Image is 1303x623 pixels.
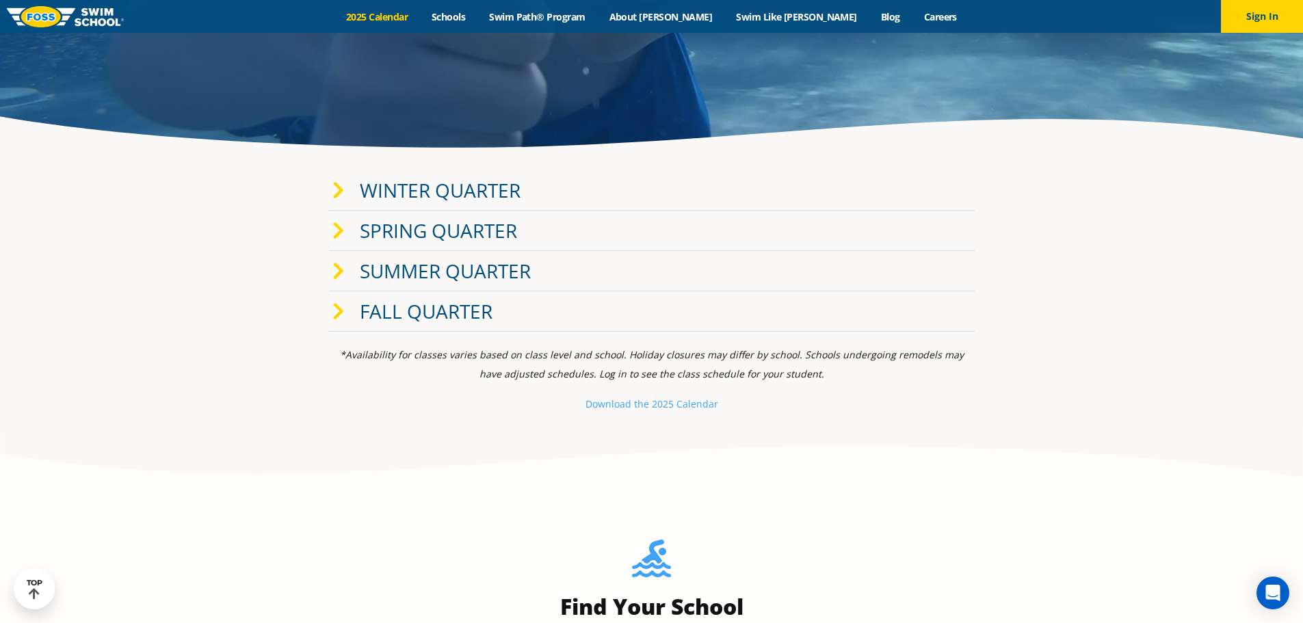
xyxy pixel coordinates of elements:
a: 2025 Calendar [334,10,420,23]
a: Download the 2025 Calendar [585,397,718,410]
a: Blog [869,10,912,23]
div: Open Intercom Messenger [1256,576,1289,609]
a: Summer Quarter [360,258,531,284]
a: Winter Quarter [360,177,521,203]
a: Careers [912,10,969,23]
h3: Find Your School [329,593,975,620]
small: e 2025 Calendar [644,397,718,410]
img: Foss-Location-Swimming-Pool-Person.svg [632,540,671,586]
a: About [PERSON_NAME] [597,10,724,23]
small: Download th [585,397,644,410]
a: Spring Quarter [360,217,517,243]
a: Swim Like [PERSON_NAME] [724,10,869,23]
a: Swim Path® Program [477,10,597,23]
i: *Availability for classes varies based on class level and school. Holiday closures may differ by ... [340,348,964,380]
a: Fall Quarter [360,298,492,324]
img: FOSS Swim School Logo [7,6,124,27]
div: TOP [27,579,42,600]
a: Schools [420,10,477,23]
